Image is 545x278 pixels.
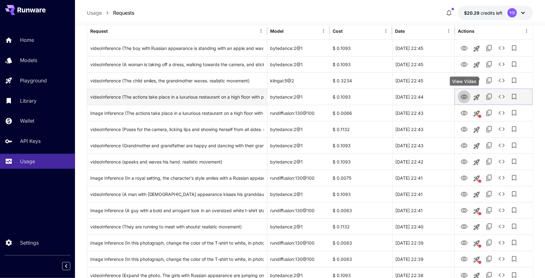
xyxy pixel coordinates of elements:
[20,77,47,84] p: Playground
[483,237,495,249] button: Copy TaskUUID
[267,251,330,267] div: rundiffusion:130@100
[483,139,495,152] button: Copy TaskUUID
[392,218,455,235] div: 25 Aug, 2025 22:40
[508,58,520,71] button: Add to library
[330,154,392,170] div: $ 0.1093
[458,236,470,249] button: View Image
[458,155,470,168] button: View Video
[495,204,508,217] button: See details
[319,27,328,35] button: Menu
[90,40,264,56] div: Click to copy prompt
[495,42,508,54] button: See details
[113,9,134,17] a: Requests
[267,170,330,186] div: rundiffusion:130@100
[508,204,520,217] button: Add to library
[483,123,495,135] button: Copy TaskUUID
[470,237,483,250] button: This request includes a reference image. Clicking this will load all other parameters, but for pr...
[495,237,508,249] button: See details
[90,89,264,105] div: Click to copy prompt
[508,123,520,135] button: Add to library
[330,40,392,56] div: $ 0.1093
[90,56,264,72] div: Click to copy prompt
[470,253,483,266] button: This request includes a reference image. Clicking this will load all other parameters, but for pr...
[483,58,495,71] button: Copy TaskUUID
[470,91,483,104] button: Launch in playground
[508,139,520,152] button: Add to library
[483,204,495,217] button: Copy TaskUUID
[330,218,392,235] div: $ 0.1132
[483,253,495,265] button: Copy TaskUUID
[458,58,470,71] button: View Video
[87,9,102,17] p: Usage
[406,27,414,35] button: Sort
[285,27,293,35] button: Sort
[267,218,330,235] div: bytedance:2@1
[470,140,483,152] button: Launch in playground
[392,251,455,267] div: 25 Aug, 2025 22:39
[108,27,117,35] button: Sort
[20,117,34,124] p: Wallet
[495,123,508,135] button: See details
[392,72,455,89] div: 25 Aug, 2025 22:45
[470,75,483,87] button: Launch in playground
[330,72,392,89] div: $ 0.3234
[470,205,483,217] button: This request includes a reference image. Clicking this will load all other parameters, but for pr...
[508,74,520,87] button: Add to library
[458,106,470,119] button: View Image
[330,170,392,186] div: $ 0.0075
[90,251,264,267] div: Click to copy prompt
[470,221,483,233] button: Launch in playground
[458,171,470,184] button: View Image
[20,36,34,44] p: Home
[87,9,134,17] nav: breadcrumb
[464,10,481,16] span: $20.29
[90,186,264,202] div: Click to copy prompt
[508,8,517,17] div: YR
[508,42,520,54] button: Add to library
[392,105,455,121] div: 25 Aug, 2025 22:43
[90,138,264,154] div: Click to copy prompt
[522,27,531,35] button: Menu
[483,155,495,168] button: Copy TaskUUID
[267,235,330,251] div: rundiffusion:130@100
[470,156,483,168] button: Launch in playground
[508,172,520,184] button: Add to library
[90,219,264,235] div: Click to copy prompt
[67,261,75,272] div: Collapse sidebar
[330,121,392,137] div: $ 0.1132
[392,40,455,56] div: 25 Aug, 2025 22:45
[483,90,495,103] button: Copy TaskUUID
[90,154,264,170] div: Click to copy prompt
[267,89,330,105] div: bytedance:2@1
[508,155,520,168] button: Add to library
[267,56,330,72] div: bytedance:2@1
[20,56,37,64] p: Models
[330,89,392,105] div: $ 0.1093
[458,188,470,200] button: View Video
[495,74,508,87] button: See details
[267,202,330,218] div: rundiffusion:130@100
[62,262,70,270] button: Collapse sidebar
[464,10,503,16] div: $20.29214
[90,235,264,251] div: Click to copy prompt
[470,59,483,71] button: Launch in playground
[330,105,392,121] div: $ 0.0066
[495,58,508,71] button: See details
[483,220,495,233] button: Copy TaskUUID
[20,137,41,145] p: API Keys
[470,107,483,120] button: This request includes a reference image. Clicking this will load all other parameters, but for pr...
[483,188,495,200] button: Copy TaskUUID
[392,89,455,105] div: 25 Aug, 2025 22:44
[90,202,264,218] div: Click to copy prompt
[481,10,503,16] span: credits left
[495,188,508,200] button: See details
[458,204,470,217] button: View Image
[458,220,470,233] button: View Video
[483,172,495,184] button: Copy TaskUUID
[495,172,508,184] button: See details
[458,139,470,152] button: View Video
[267,72,330,89] div: klingai:5@2
[267,105,330,121] div: rundiffusion:130@100
[450,77,479,86] div: View Video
